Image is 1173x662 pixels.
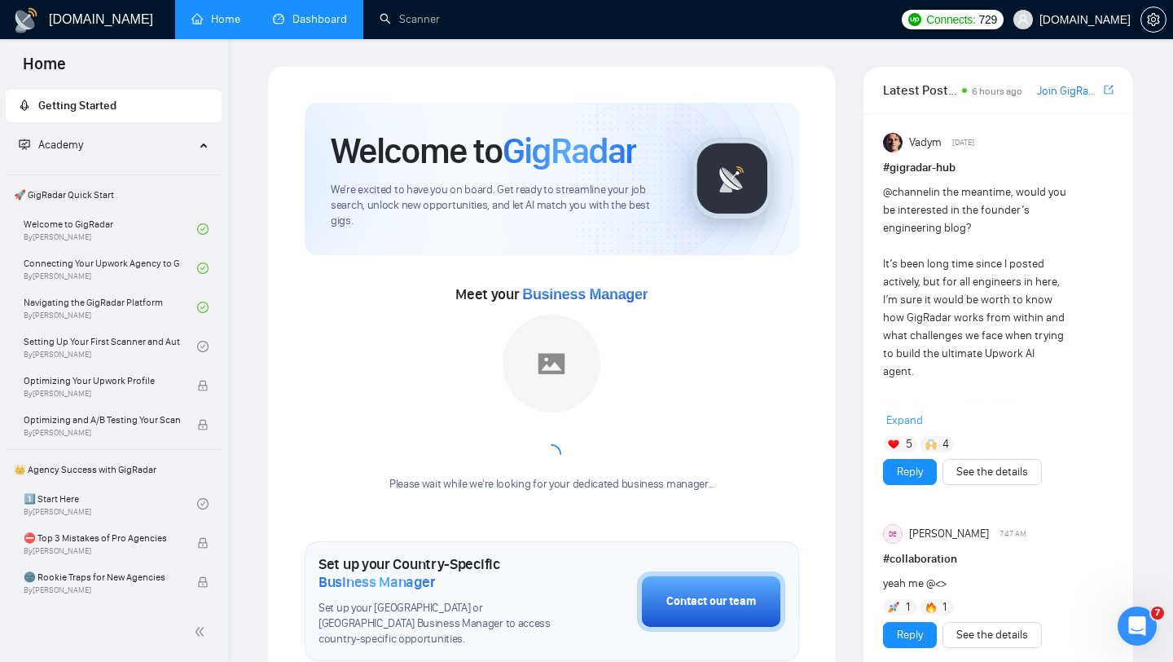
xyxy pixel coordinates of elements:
span: double-left [194,624,210,640]
button: go back [11,7,42,38]
span: lock [197,576,209,588]
span: check-circle [197,498,209,510]
button: Contact our team [637,572,785,632]
img: logo [13,7,39,33]
span: 4 [942,436,949,452]
div: Looks like . [33,148,292,196]
button: Отправить сообщение… [279,527,305,554]
span: 🚀 GigRadar Quick Start [7,179,220,211]
span: check-circle [197,302,209,313]
a: Welcome to GigRadarBy[PERSON_NAME] [24,211,197,247]
span: GigRadar [503,129,636,173]
span: By [PERSON_NAME] [24,585,180,595]
span: Mariia [72,90,105,103]
div: Mariia говорит… [13,64,313,232]
span: rocket [19,99,30,111]
span: loading [540,443,563,466]
span: Academy [19,138,83,152]
div: Hey , [33,123,292,139]
span: Meet your [455,285,648,303]
a: Reply [897,463,923,481]
span: fund-projection-screen [19,139,30,150]
span: check-circle [197,263,209,274]
a: See the details [956,626,1028,644]
img: Vadym [883,133,903,152]
h1: # collaboration [883,550,1114,568]
img: Profile image for Mariia [33,84,59,110]
span: lock [197,537,209,549]
img: ❤️ [888,439,899,450]
span: из [DOMAIN_NAME] [105,90,209,103]
span: We're excited to have you on board. Get ready to streamline your job search, unlock new opportuni... [331,183,666,229]
button: Reply [883,622,937,648]
span: 🌚 Rookie Traps for New Agencies [24,569,180,585]
a: 1️⃣ Start HereBy[PERSON_NAME] [24,486,197,522]
span: 729 [979,11,997,29]
span: Optimizing Your Upwork Profile [24,373,180,389]
span: Connects: [926,11,975,29]
h1: Mariia [79,8,119,20]
span: lock [197,380,209,391]
a: dashboardDashboard [273,12,347,26]
div: Contact our team [666,593,756,611]
span: Academy [38,138,83,152]
div: Please wait while we're looking for your dedicated business manager... [380,477,724,492]
span: 7 [1151,607,1164,620]
button: Reply [883,459,937,485]
button: See the details [942,622,1042,648]
span: Business Manager [522,286,648,302]
a: setting [1140,13,1166,26]
span: By [PERSON_NAME] [24,389,180,399]
img: 🔥 [925,602,937,613]
a: Navigating the GigRadar PlatformBy[PERSON_NAME] [24,289,197,325]
img: Profile image for Mariia [46,9,72,35]
span: Latest Posts from the GigRadar Community [883,80,957,100]
span: 6 hours ago [972,86,1022,97]
button: Start recording [103,534,116,547]
span: 5 [906,436,912,452]
img: 🚀 [888,602,899,613]
span: By [PERSON_NAME] [24,428,180,438]
img: upwork-logo.png [908,13,921,26]
button: setting [1140,7,1166,33]
span: By [PERSON_NAME] [24,546,180,556]
p: В сети последние 15 мин [79,20,221,37]
span: Optimizing and A/B Testing Your Scanner for Better Results [24,412,180,428]
span: check-circle [197,223,209,235]
button: Средство выбора эмодзи [51,534,64,547]
span: export [1104,83,1114,96]
div: DE [884,525,902,543]
span: Business Manager [319,573,435,591]
li: Getting Started [6,90,222,122]
a: See the details [956,463,1028,481]
a: Setting Up Your First Scanner and Auto-BidderBy[PERSON_NAME] [24,329,197,364]
h1: Welcome to [331,129,636,173]
span: Expand [886,413,923,427]
h1: # gigradar-hub [883,159,1114,177]
span: 7:47 AM [999,527,1026,541]
span: check-circle [197,341,209,352]
a: export [1104,82,1114,98]
img: 🙌 [925,439,937,450]
button: Главная [255,7,286,38]
button: Добавить вложение [25,534,38,547]
span: Home [10,52,79,86]
span: Vadym [909,134,942,152]
img: gigradar-logo.png [692,138,773,219]
a: Connecting Your Upwork Agency to GigRadarBy[PERSON_NAME] [24,250,197,286]
span: Set up your [GEOGRAPHIC_DATA] or [GEOGRAPHIC_DATA] Business Manager to access country-specific op... [319,601,556,647]
span: [PERSON_NAME] [909,525,989,543]
a: [EMAIL_ADDRESS][DOMAIN_NAME] [55,124,255,137]
iframe: To enrich screen reader interactions, please activate Accessibility in Grammarly extension settings [1118,607,1157,646]
div: Profile image for MariiaMariiaиз [DOMAIN_NAME]Hey[EMAIL_ADDRESS][DOMAIN_NAME],Looks likeyour Upwo... [13,64,313,212]
a: Join GigRadar Slack Community [1037,82,1101,100]
b: your Upwork agency [90,148,222,161]
span: lock [197,419,209,430]
a: searchScanner [380,12,440,26]
span: [DATE] [952,135,974,150]
img: placeholder.png [503,315,600,413]
span: ⛔ Top 3 Mistakes of Pro Agencies [24,530,180,546]
div: Закрыть [286,7,315,36]
h1: Set up your Country-Specific [319,555,556,591]
button: See the details [942,459,1042,485]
